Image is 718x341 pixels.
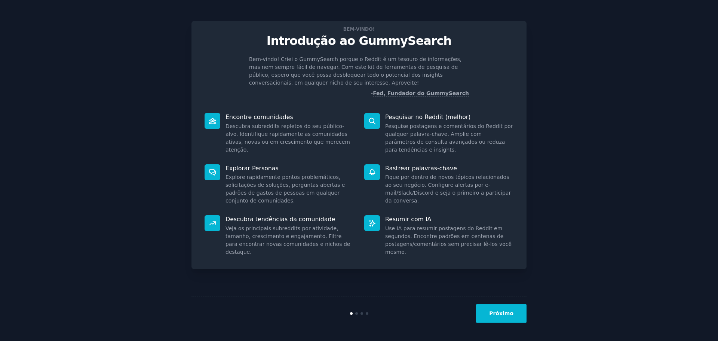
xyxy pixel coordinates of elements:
[385,113,470,121] font: Pesquisar no Reddit (melhor)
[225,165,279,172] font: Explorar Personas
[249,56,461,86] font: Bem-vindo! Criei o GummySearch porque o Reddit é um tesouro de informações, mas nem sempre fácil ...
[225,123,350,153] font: Descubra subreddits repletos do seu público-alvo. Identifique rapidamente as comunidades ativas, ...
[343,27,375,32] font: Bem-vindo!
[225,174,345,204] font: Explore rapidamente pontos problemáticos, solicitações de soluções, perguntas abertas e padrões d...
[385,123,513,153] font: Pesquise postagens e comentários do Reddit por qualquer palavra-chave. Amplie com parâmetros de c...
[373,90,469,96] font: Fed, Fundador do GummySearch
[225,225,350,255] font: Veja os principais subreddits por atividade, tamanho, crescimento e engajamento. Filtre para enco...
[385,225,512,255] font: Use IA para resumir postagens do Reddit em segundos. Encontre padrões em centenas de postagens/co...
[385,216,431,223] font: Resumir com IA
[225,216,335,223] font: Descubra tendências da comunidade
[225,113,293,121] font: Encontre comunidades
[267,34,451,48] font: Introdução ao GummySearch
[373,90,469,97] a: Fed, Fundador do GummySearch
[371,90,373,96] font: -
[385,174,511,204] font: Fique por dentro de novos tópicos relacionados ao seu negócio. Configure alertas por e-mail/Slack...
[476,304,527,323] button: Próximo
[385,165,457,172] font: Rastrear palavras-chave
[489,310,513,316] font: Próximo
